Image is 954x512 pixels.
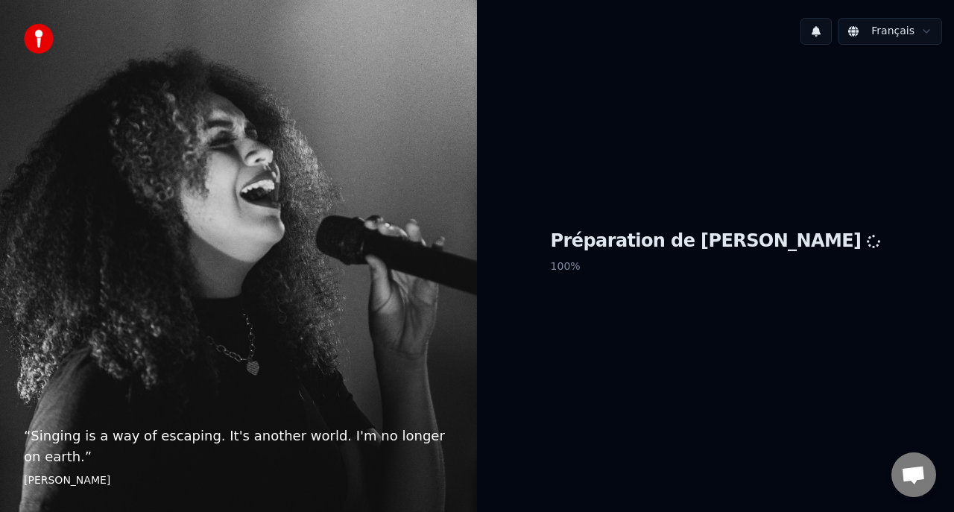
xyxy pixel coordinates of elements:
[24,426,453,467] p: “ Singing is a way of escaping. It's another world. I'm no longer on earth. ”
[551,253,881,280] p: 100 %
[24,24,54,54] img: youka
[551,230,881,253] h1: Préparation de [PERSON_NAME]
[24,473,453,488] footer: [PERSON_NAME]
[891,452,936,497] a: Ouvrir le chat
